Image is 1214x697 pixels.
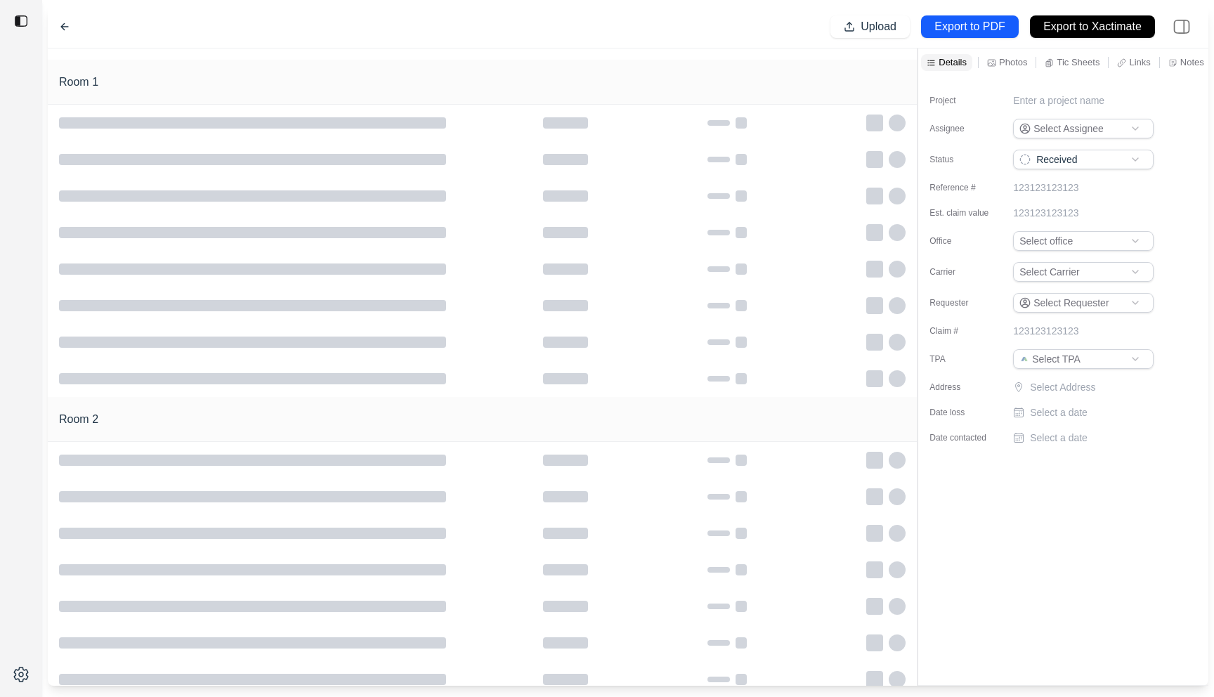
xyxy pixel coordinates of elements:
label: Date contacted [929,432,1000,443]
p: Select a date [1030,405,1088,419]
p: Select a date [1030,431,1088,445]
p: Photos [999,56,1027,68]
img: right-panel.svg [1166,11,1197,42]
label: Reference # [929,182,1000,193]
p: Enter a project name [1013,93,1104,108]
p: Select Address [1030,380,1156,394]
button: Export to Xactimate [1030,15,1155,38]
h1: Room 1 [59,74,98,91]
h1: Room 2 [59,411,98,428]
p: 123123123123 [1013,206,1078,220]
p: Tic Sheets [1057,56,1099,68]
button: Export to PDF [921,15,1019,38]
p: Notes [1180,56,1204,68]
label: Assignee [929,123,1000,134]
p: 123123123123 [1013,181,1078,195]
label: Est. claim value [929,207,1000,219]
p: 123123123123 [1013,324,1078,338]
p: Links [1129,56,1150,68]
label: Status [929,154,1000,165]
label: Address [929,382,1000,393]
p: Upload [861,19,896,35]
label: Claim # [929,325,1000,337]
label: Date loss [929,407,1000,418]
p: Details [939,56,967,68]
label: Office [929,235,1000,247]
p: Export to Xactimate [1043,19,1142,35]
p: Export to PDF [934,19,1005,35]
label: Project [929,95,1000,106]
label: Requester [929,297,1000,308]
img: toggle sidebar [14,14,28,28]
label: TPA [929,353,1000,365]
label: Carrier [929,266,1000,278]
button: Upload [830,15,910,38]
